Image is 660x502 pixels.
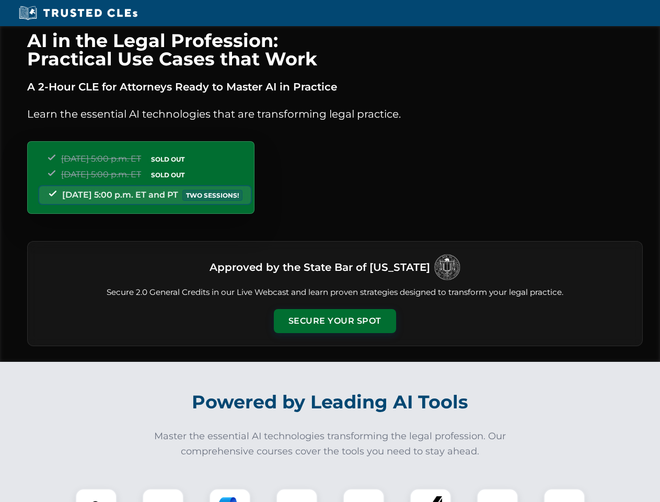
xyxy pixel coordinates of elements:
span: SOLD OUT [147,154,188,165]
span: [DATE] 5:00 p.m. ET [61,154,141,164]
p: A 2-Hour CLE for Attorneys Ready to Master AI in Practice [27,78,643,95]
p: Master the essential AI technologies transforming the legal profession. Our comprehensive courses... [147,429,513,459]
h3: Approved by the State Bar of [US_STATE] [210,258,430,277]
img: Logo [434,254,460,280]
span: [DATE] 5:00 p.m. ET [61,169,141,179]
h2: Powered by Leading AI Tools [41,384,620,420]
button: Secure Your Spot [274,309,396,333]
span: SOLD OUT [147,169,188,180]
p: Secure 2.0 General Credits in our Live Webcast and learn proven strategies designed to transform ... [40,287,630,299]
h1: AI in the Legal Profession: Practical Use Cases that Work [27,31,643,68]
p: Learn the essential AI technologies that are transforming legal practice. [27,106,643,122]
img: Trusted CLEs [16,5,141,21]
